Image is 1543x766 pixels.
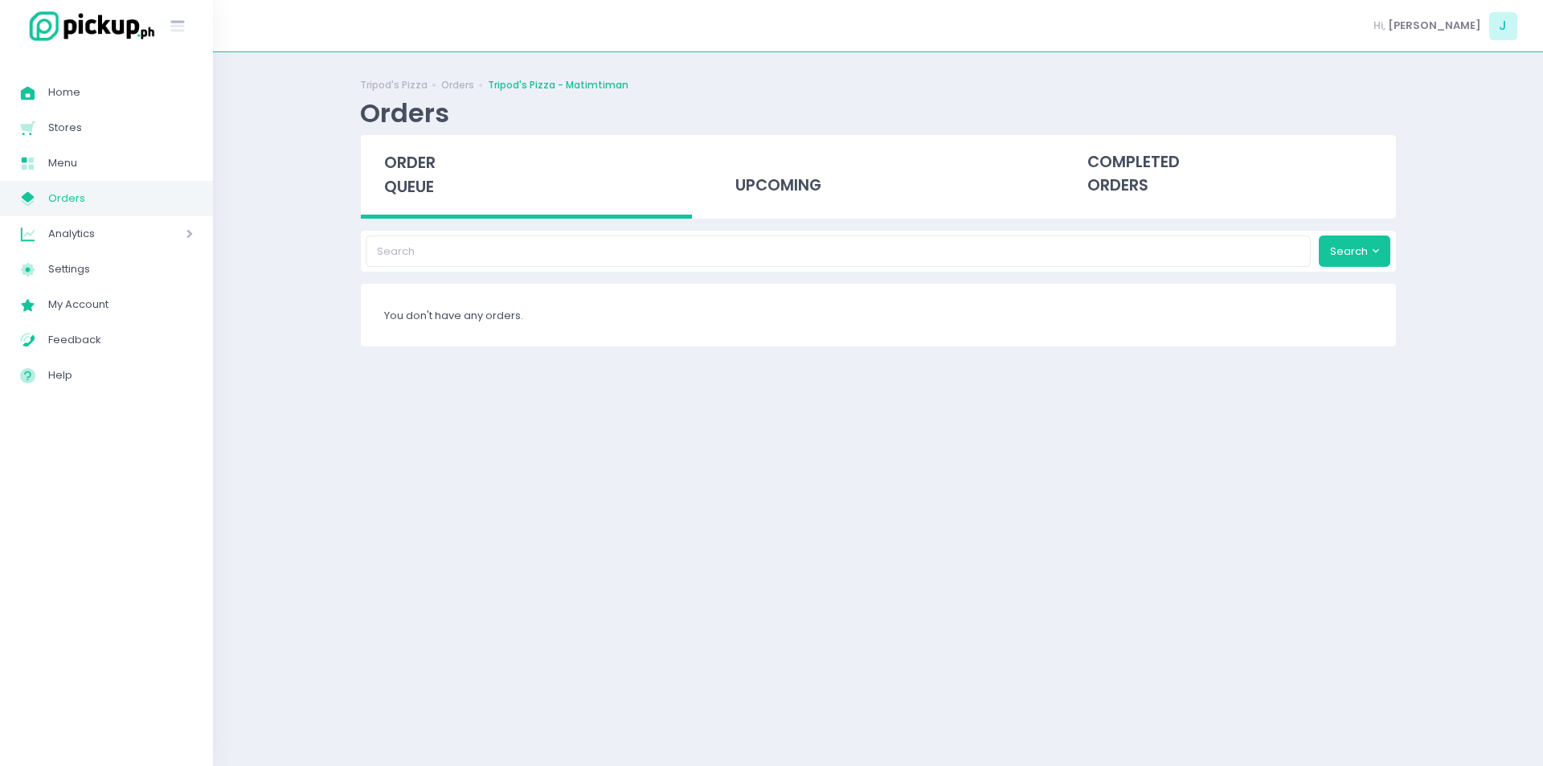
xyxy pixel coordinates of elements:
[488,78,628,92] a: Tripod's Pizza - Matimtiman
[360,78,428,92] a: Tripod's Pizza
[1388,18,1481,34] span: [PERSON_NAME]
[48,294,193,315] span: My Account
[441,78,474,92] a: Orders
[361,284,1396,346] div: You don't have any orders.
[48,82,193,103] span: Home
[1489,12,1517,40] span: J
[712,135,1044,214] div: upcoming
[48,259,193,280] span: Settings
[366,236,1311,266] input: Search
[1373,18,1385,34] span: Hi,
[48,330,193,350] span: Feedback
[48,117,193,138] span: Stores
[1319,236,1391,266] button: Search
[1064,135,1396,214] div: completed orders
[360,97,449,129] div: Orders
[48,365,193,386] span: Help
[384,152,436,198] span: order queue
[48,153,193,174] span: Menu
[48,223,141,244] span: Analytics
[20,9,157,43] img: logo
[48,188,193,209] span: Orders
